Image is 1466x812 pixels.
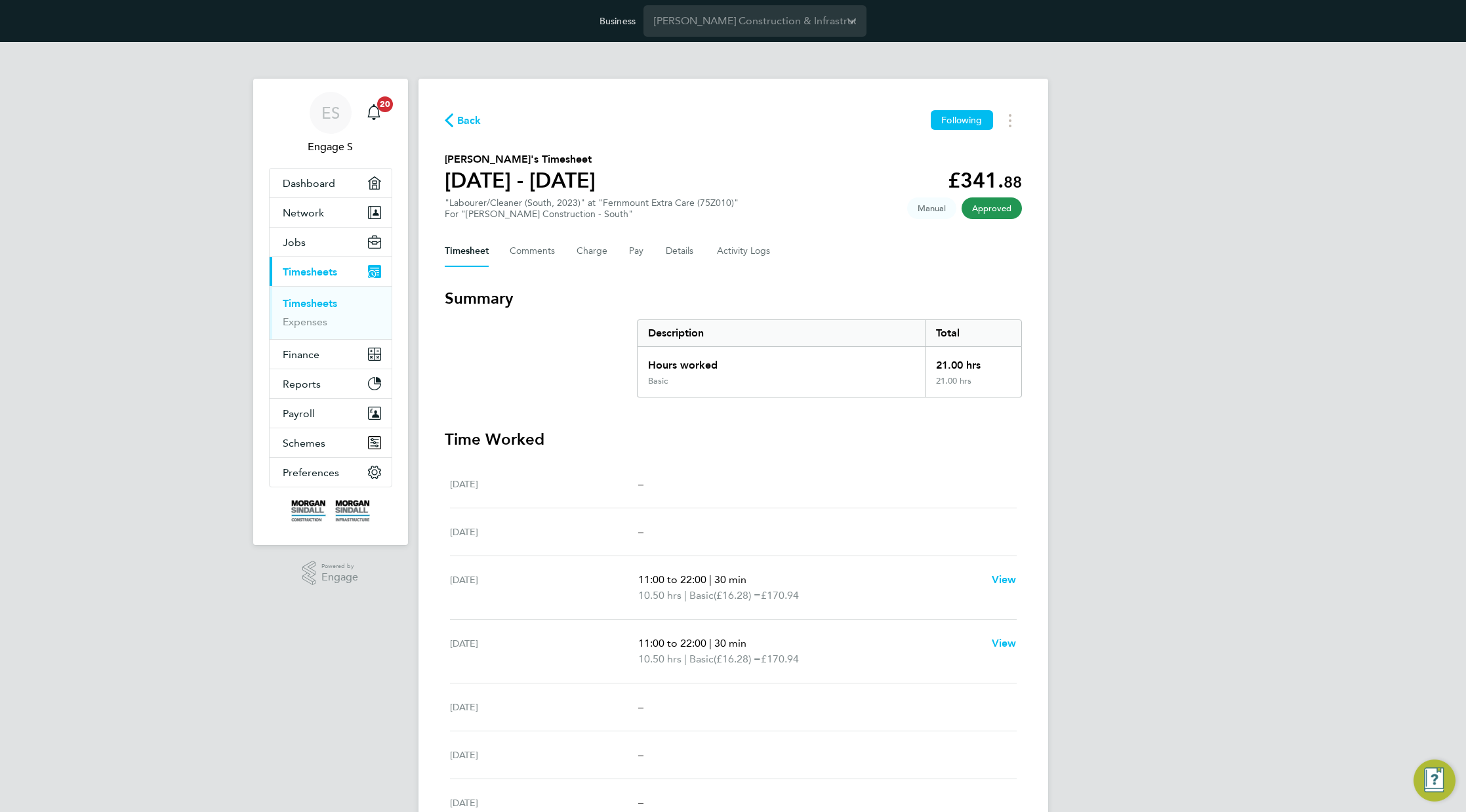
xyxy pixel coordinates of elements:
span: (£16.28) = [714,589,761,601]
span: 10.50 hrs [638,653,682,665]
button: Finance [270,340,392,369]
span: 11:00 to 22:00 [638,637,706,649]
button: Timesheets Menu [998,110,1022,131]
button: Back [445,112,481,129]
button: Activity Logs [717,235,772,267]
span: Basic [689,588,714,603]
span: This timesheet has been approved. [962,197,1022,219]
span: – [638,796,643,809]
span: – [638,748,643,761]
span: Back [457,113,481,129]
a: Go to home page [269,500,392,521]
div: [DATE] [450,699,639,715]
span: 10.50 hrs [638,589,682,601]
div: [DATE] [450,572,639,603]
a: View [992,636,1017,651]
nav: Main navigation [253,79,408,545]
button: Network [270,198,392,227]
h3: Time Worked [445,429,1022,450]
span: 30 min [714,573,746,586]
button: Engage Resource Center [1414,760,1456,802]
span: | [684,589,687,601]
button: Details [666,235,696,267]
span: This timesheet was manually created. [907,197,956,219]
span: Basic [689,651,714,667]
a: Powered byEngage [302,561,358,586]
div: Basic [648,376,668,386]
button: Comments [510,235,556,267]
div: 21.00 hrs [925,347,1021,376]
span: Payroll [283,407,315,420]
button: Pay [629,235,645,267]
span: Jobs [283,236,306,249]
span: Reports [283,378,321,390]
div: Summary [637,319,1022,397]
button: Jobs [270,228,392,256]
span: 88 [1004,173,1022,192]
span: (£16.28) = [714,653,761,665]
button: Charge [577,235,608,267]
button: Preferences [270,458,392,487]
span: | [709,573,712,586]
span: View [992,637,1017,649]
label: Business [600,15,636,27]
div: Timesheets [270,286,392,339]
button: Timesheets [270,257,392,286]
div: Hours worked [638,347,926,376]
a: Dashboard [270,169,392,197]
span: View [992,573,1017,586]
span: – [638,700,643,713]
span: – [638,525,643,538]
span: – [638,477,643,490]
span: Engage [321,572,358,583]
a: Expenses [283,315,327,328]
button: Schemes [270,428,392,457]
span: Finance [283,348,319,361]
span: Network [283,207,324,219]
a: 20 [361,92,387,134]
h1: [DATE] - [DATE] [445,167,596,193]
div: [DATE] [450,795,639,811]
span: Preferences [283,466,339,479]
span: Powered by [321,561,358,572]
span: | [684,653,687,665]
div: "Labourer/Cleaner (South, 2023)" at "Fernmount Extra Care (75Z010)" [445,197,739,220]
h2: [PERSON_NAME]'s Timesheet [445,152,596,167]
span: | [709,637,712,649]
span: £170.94 [761,653,799,665]
app-decimal: £341. [948,168,1022,193]
h3: Summary [445,288,1022,309]
span: 20 [377,96,393,112]
span: 11:00 to 22:00 [638,573,706,586]
button: Following [931,110,992,130]
div: Description [638,320,926,346]
img: morgansindall-logo-retina.png [291,500,370,521]
span: Dashboard [283,177,335,190]
button: Payroll [270,399,392,428]
a: View [992,572,1017,588]
div: For "[PERSON_NAME] Construction - South" [445,209,739,220]
div: [DATE] [450,636,639,667]
span: 30 min [714,637,746,649]
button: Timesheet [445,235,489,267]
div: [DATE] [450,476,639,492]
span: Timesheets [283,266,337,278]
span: ES [321,104,340,121]
div: 21.00 hrs [925,376,1021,397]
a: Timesheets [283,297,337,310]
div: [DATE] [450,524,639,540]
span: £170.94 [761,589,799,601]
div: Total [925,320,1021,346]
span: Engage S [269,139,392,155]
div: [DATE] [450,747,639,763]
a: ESEngage S [269,92,392,155]
button: Reports [270,369,392,398]
span: Schemes [283,437,325,449]
span: Following [941,114,982,126]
